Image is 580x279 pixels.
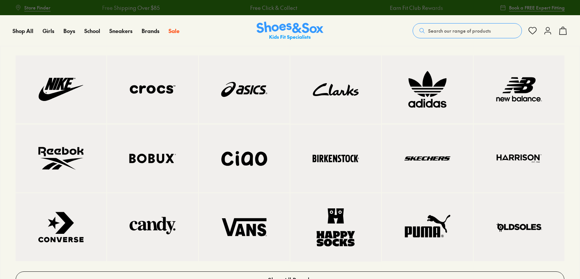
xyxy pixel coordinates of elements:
a: Free Click & Collect [250,4,297,12]
button: Open gorgias live chat [4,3,27,25]
a: Earn Fit Club Rewards [389,4,443,12]
a: Shoes & Sox [257,22,323,40]
a: Sale [169,27,180,35]
span: Book a FREE Expert Fitting [509,4,565,11]
a: Store Finder [15,1,50,14]
a: Book a FREE Expert Fitting [500,1,565,14]
a: Sneakers [109,27,132,35]
a: Brands [142,27,159,35]
a: Free Shipping Over $85 [102,4,159,12]
button: Search our range of products [413,23,522,38]
a: Boys [63,27,75,35]
img: SNS_Logo_Responsive.svg [257,22,323,40]
a: Shop All [13,27,33,35]
a: Girls [43,27,54,35]
span: Search our range of products [428,27,491,34]
a: School [84,27,100,35]
span: Store Finder [24,4,50,11]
